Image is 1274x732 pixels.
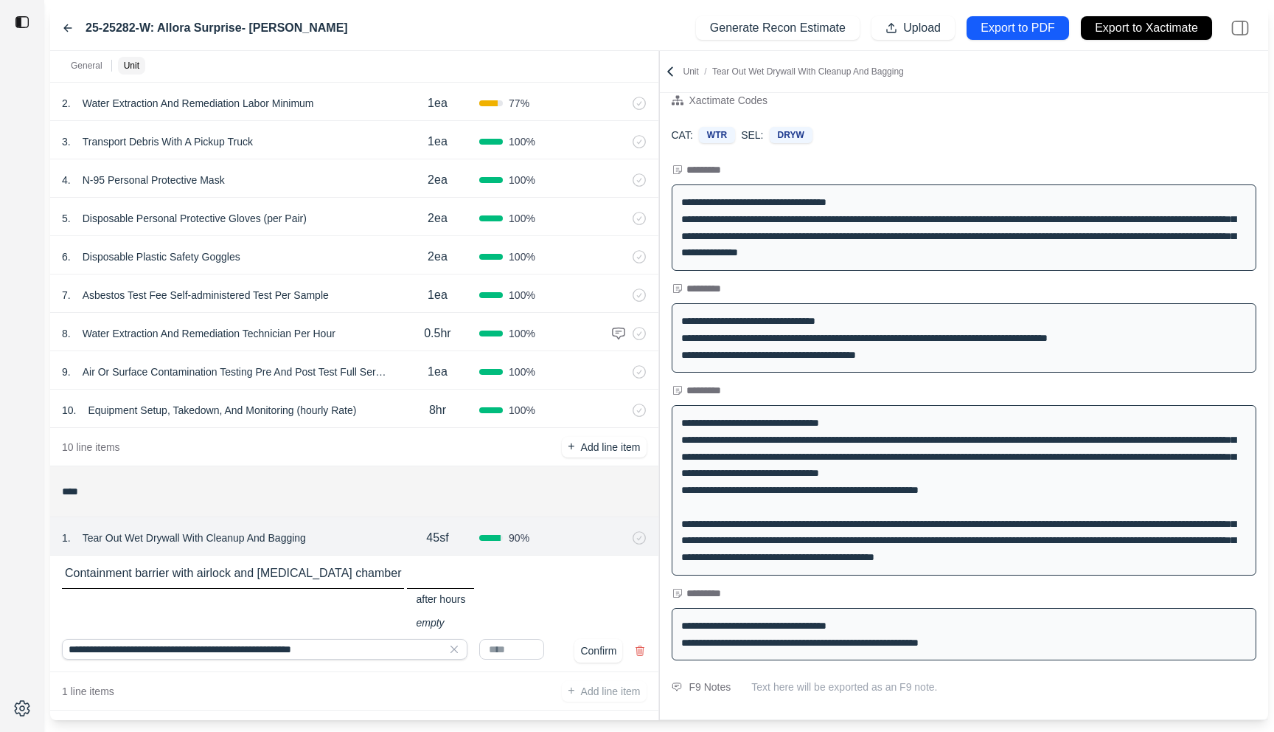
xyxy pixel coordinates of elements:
[509,531,529,545] span: 90 %
[428,363,448,381] p: 1ea
[77,246,246,267] p: Disposable Plastic Safety Goggles
[82,400,362,421] p: Equipment Setup, Takedown, And Monitoring (hourly Rate)
[77,362,396,382] p: Air Or Surface Contamination Testing Pre And Post Test Full Service
[509,365,535,379] span: 100 %
[509,249,535,264] span: 100 %
[562,437,646,457] button: +Add line item
[62,403,76,418] p: 10 .
[62,288,71,303] p: 7 .
[981,20,1054,37] p: Export to PDF
[62,211,71,226] p: 5 .
[77,208,313,229] p: Disposable Personal Protective Gloves (per Pair)
[611,326,626,341] img: comment
[71,60,102,72] p: General
[77,131,259,152] p: Transport Debris With A Pickup Truck
[426,529,448,547] p: 45sf
[871,16,955,40] button: Upload
[509,211,535,226] span: 100 %
[574,639,622,663] button: Confirm
[1081,16,1212,40] button: Export to Xactimate
[424,325,450,342] p: 0.5hr
[77,170,231,190] p: N-95 Personal Protective Mask
[509,288,535,303] span: 100 %
[689,91,768,109] div: Xactimate Codes
[581,440,641,455] p: Add line item
[62,684,114,699] p: 1 line items
[428,286,448,304] p: 1ea
[77,285,335,305] p: Asbestos Test Fee Self-administered Test Per Sample
[967,16,1069,40] button: Export to PDF
[77,323,341,344] p: Water Extraction And Remediation Technician Per Hour
[77,528,312,548] p: Tear Out Wet Drywall With Cleanup And Bagging
[15,15,29,30] img: toggle sidebar
[62,96,71,111] p: 2 .
[428,94,448,112] p: 1ea
[710,20,846,37] p: Generate Recon Estimate
[62,134,71,149] p: 3 .
[407,612,474,633] div: empty
[699,66,712,77] span: /
[429,401,446,419] p: 8hr
[62,173,71,187] p: 4 .
[62,249,71,264] p: 6 .
[751,680,1256,694] p: Text here will be exported as an F9 note.
[509,96,529,111] span: 77 %
[672,128,693,142] p: CAT:
[428,133,448,151] p: 1ea
[428,248,448,266] p: 2ea
[124,60,139,72] p: Unit
[407,589,474,610] div: after hours
[86,19,348,37] label: 25-25282-W: Allora Surprise- [PERSON_NAME]
[509,173,535,187] span: 100 %
[712,66,904,77] span: Tear Out Wet Drywall With Cleanup And Bagging
[509,326,535,341] span: 100 %
[428,171,448,189] p: 2ea
[62,564,404,582] p: Containment barrier with airlock and [MEDICAL_DATA] chamber
[77,93,320,114] p: Water Extraction And Remediation Labor Minimum
[741,128,763,142] p: SEL:
[696,16,860,40] button: Generate Recon Estimate
[699,127,735,143] div: WTR
[689,678,731,696] div: F9 Notes
[568,438,574,455] p: +
[62,440,120,455] p: 10 line items
[509,403,535,418] span: 100 %
[1095,20,1198,37] p: Export to Xactimate
[62,531,71,545] p: 1 .
[683,66,904,77] p: Unit
[903,20,941,37] p: Upload
[428,210,448,227] p: 2ea
[672,683,682,691] img: comment
[62,326,71,341] p: 8 .
[770,127,812,143] div: DRYW
[509,134,535,149] span: 100 %
[1224,12,1256,44] img: right-panel.svg
[62,365,71,379] p: 9 .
